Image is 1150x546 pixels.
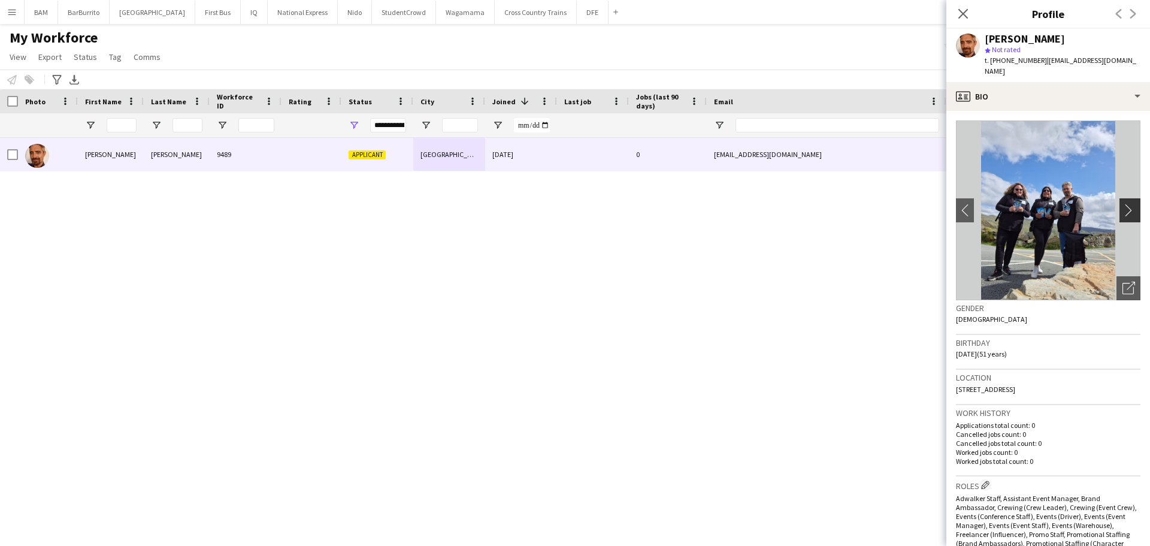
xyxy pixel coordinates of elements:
input: Workforce ID Filter Input [238,118,274,132]
a: Export [34,49,66,65]
span: Status [349,97,372,106]
button: [GEOGRAPHIC_DATA] [110,1,195,24]
span: t. [PHONE_NUMBER] [985,56,1047,65]
span: Comms [134,52,161,62]
span: Tag [109,52,122,62]
app-action-btn: Advanced filters [50,73,64,87]
div: 9489 [210,138,282,171]
button: IQ [241,1,268,24]
span: | [EMAIL_ADDRESS][DOMAIN_NAME] [985,56,1136,76]
button: DFE [577,1,609,24]
button: StudentCrowd [372,1,436,24]
input: City Filter Input [442,118,478,132]
button: First Bus [195,1,241,24]
p: Cancelled jobs total count: 0 [956,439,1140,448]
span: Export [38,52,62,62]
a: Tag [104,49,126,65]
p: Worked jobs total count: 0 [956,457,1140,466]
h3: Location [956,372,1140,383]
span: [STREET_ADDRESS] [956,385,1015,394]
span: View [10,52,26,62]
h3: Work history [956,408,1140,418]
div: Bio [946,82,1150,111]
a: View [5,49,31,65]
span: Last job [564,97,591,106]
h3: Birthday [956,337,1140,348]
div: [GEOGRAPHIC_DATA] [413,138,485,171]
span: Status [74,52,97,62]
div: [PERSON_NAME] [985,34,1065,44]
button: Open Filter Menu [420,120,431,131]
input: First Name Filter Input [107,118,137,132]
img: Crew avatar or photo [956,120,1140,300]
button: National Express [268,1,338,24]
p: Applications total count: 0 [956,421,1140,430]
p: Cancelled jobs count: 0 [956,430,1140,439]
span: Workforce ID [217,92,260,110]
span: First Name [85,97,122,106]
button: Open Filter Menu [217,120,228,131]
a: Status [69,49,102,65]
div: [DATE] [485,138,557,171]
button: BarBurrito [58,1,110,24]
img: James Allen [25,144,49,168]
span: Photo [25,97,46,106]
span: Rating [289,97,311,106]
div: [EMAIL_ADDRESS][DOMAIN_NAME] [707,138,946,171]
p: Worked jobs count: 0 [956,448,1140,457]
input: Joined Filter Input [514,118,550,132]
span: Last Name [151,97,186,106]
app-action-btn: Export XLSX [67,73,81,87]
div: [PERSON_NAME] [144,138,210,171]
button: Open Filter Menu [492,120,503,131]
span: City [420,97,434,106]
span: [DEMOGRAPHIC_DATA] [956,315,1027,324]
span: My Workforce [10,29,98,47]
span: Email [714,97,733,106]
button: Open Filter Menu [151,120,162,131]
a: Comms [129,49,165,65]
button: Open Filter Menu [714,120,725,131]
h3: Profile [946,6,1150,22]
h3: Roles [956,479,1140,491]
button: Cross Country Trains [495,1,577,24]
span: Joined [492,97,516,106]
span: Jobs (last 90 days) [636,92,685,110]
span: Not rated [992,45,1021,54]
div: [PERSON_NAME] [78,138,144,171]
button: BAM [25,1,58,24]
input: Email Filter Input [736,118,939,132]
div: Open photos pop-in [1116,276,1140,300]
button: Nido [338,1,372,24]
input: Last Name Filter Input [172,118,202,132]
span: Applicant [349,150,386,159]
span: [DATE] (51 years) [956,349,1007,358]
button: Wagamama [436,1,495,24]
button: Open Filter Menu [85,120,96,131]
h3: Gender [956,303,1140,313]
button: Open Filter Menu [349,120,359,131]
div: 0 [629,138,707,171]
